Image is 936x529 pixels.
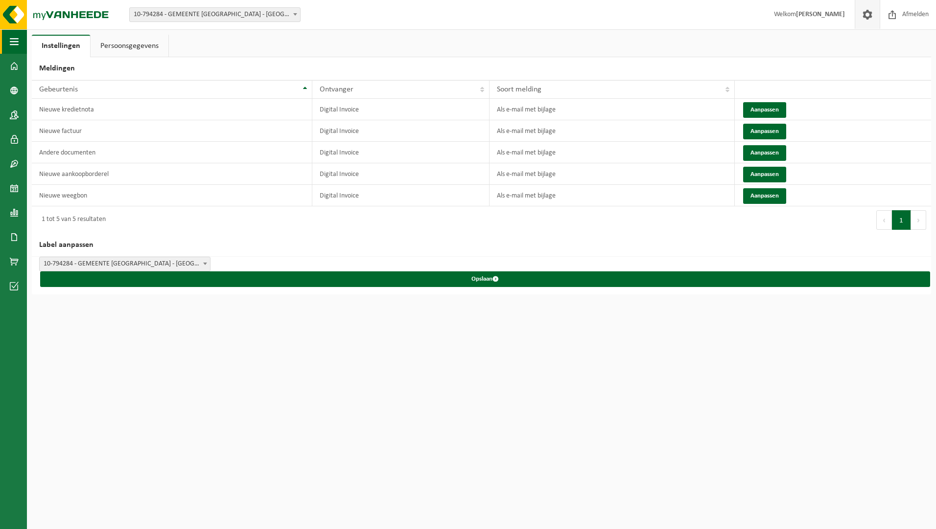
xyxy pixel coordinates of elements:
[490,163,735,185] td: Als e-mail met bijlage
[32,35,90,57] a: Instellingen
[32,57,931,80] h2: Meldingen
[497,86,541,93] span: Soort melding
[40,271,930,287] button: Opslaan
[312,142,490,163] td: Digital Invoice
[312,163,490,185] td: Digital Invoice
[796,11,845,18] strong: [PERSON_NAME]
[39,257,211,271] span: 10-794284 - GEMEENTE BEVEREN - BEVEREN-WAAS
[876,210,892,230] button: Previous
[37,211,106,229] div: 1 tot 5 van 5 resultaten
[743,188,786,204] button: Aanpassen
[32,185,312,206] td: Nieuwe weegbon
[490,185,735,206] td: Als e-mail met bijlage
[490,120,735,142] td: Als e-mail met bijlage
[312,99,490,120] td: Digital Invoice
[39,86,78,93] span: Gebeurtenis
[40,257,210,271] span: 10-794284 - GEMEENTE BEVEREN - BEVEREN-WAAS
[312,120,490,142] td: Digital Invoice
[743,167,786,182] button: Aanpassen
[892,210,911,230] button: 1
[32,234,931,257] h2: Label aanpassen
[312,185,490,206] td: Digital Invoice
[490,99,735,120] td: Als e-mail met bijlage
[490,142,735,163] td: Als e-mail met bijlage
[129,7,301,22] span: 10-794284 - GEMEENTE BEVEREN - BEVEREN-WAAS
[320,86,353,93] span: Ontvanger
[743,145,786,161] button: Aanpassen
[743,102,786,118] button: Aanpassen
[32,120,312,142] td: Nieuwe factuur
[130,8,300,22] span: 10-794284 - GEMEENTE BEVEREN - BEVEREN-WAAS
[91,35,168,57] a: Persoonsgegevens
[911,210,926,230] button: Next
[32,99,312,120] td: Nieuwe kredietnota
[743,124,786,139] button: Aanpassen
[32,142,312,163] td: Andere documenten
[32,163,312,185] td: Nieuwe aankoopborderel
